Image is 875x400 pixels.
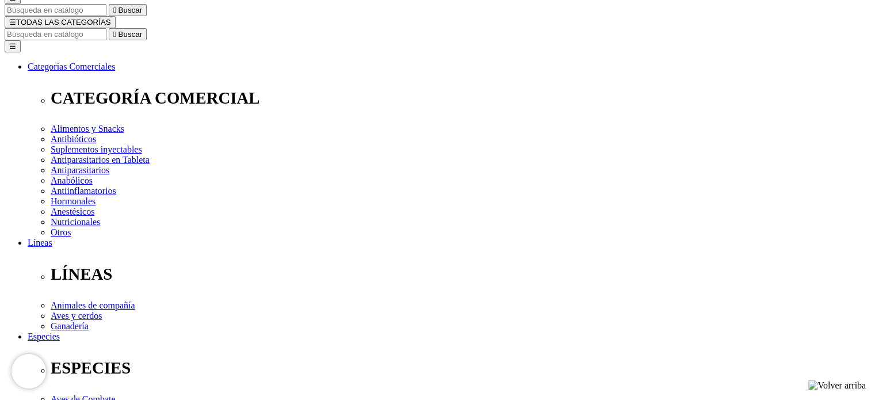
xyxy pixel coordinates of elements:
[808,380,866,391] img: Volver arriba
[5,4,106,16] input: Buscar
[28,62,115,71] a: Categorías Comerciales
[51,144,142,154] a: Suplementos inyectables
[51,155,150,165] a: Antiparasitarios en Tableta
[113,6,116,14] i: 
[51,186,116,196] a: Antiinflamatorios
[5,40,21,52] button: ☰
[51,265,870,284] p: LÍNEAS
[12,354,46,388] iframe: Brevo live chat
[51,124,124,134] a: Alimentos y Snacks
[51,207,94,216] a: Anestésicos
[51,217,100,227] a: Nutricionales
[51,196,95,206] a: Hormonales
[51,321,89,331] a: Ganadería
[51,227,71,237] a: Otros
[51,359,870,378] p: ESPECIES
[28,332,60,341] a: Especies
[28,238,52,247] a: Líneas
[119,6,142,14] span: Buscar
[109,28,147,40] button:  Buscar
[5,28,106,40] input: Buscar
[51,176,93,185] a: Anabólicos
[51,134,96,144] a: Antibióticos
[119,30,142,39] span: Buscar
[113,30,116,39] i: 
[51,311,102,321] a: Aves y cerdos
[51,300,135,310] a: Animales de compañía
[5,16,116,28] button: ☰TODAS LAS CATEGORÍAS
[109,4,147,16] button:  Buscar
[51,89,870,108] p: CATEGORÍA COMERCIAL
[51,165,109,175] a: Antiparasitarios
[9,18,16,26] span: ☰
